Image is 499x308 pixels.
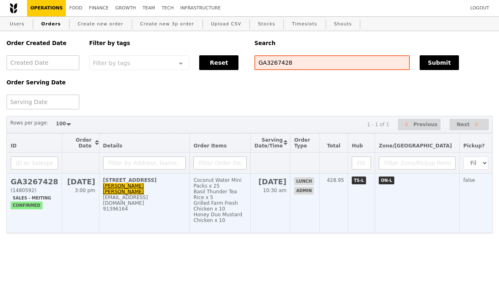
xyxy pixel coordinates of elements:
[352,143,363,149] span: Hub
[379,177,394,184] span: ON-L
[208,17,245,32] a: Upload CSV
[294,187,314,195] span: admin
[10,3,17,14] img: Grain logo
[11,177,58,186] h2: GA3267428
[103,195,186,206] div: [EMAIL_ADDRESS][DOMAIN_NAME]
[331,17,355,32] a: Shouts
[199,55,238,70] button: Reset
[193,212,247,223] div: Honey Duo Mustard Chicken x 10
[75,188,95,193] span: 3:00 pm
[137,17,198,32] a: Create new 3p order
[11,202,43,209] span: confirmed
[11,188,58,193] div: (1480592)
[7,79,79,86] h5: Order Serving Date
[89,40,245,46] h5: Filter by tags
[352,156,371,170] input: Filter Hub
[10,119,48,127] label: Rows per page:
[193,143,227,149] span: Order Items
[420,55,459,70] button: Submit
[93,59,130,66] span: Filter by tags
[463,177,475,183] span: false
[289,17,320,32] a: Timeslots
[193,189,247,200] div: Basil Thunder Tea Rice x 5
[11,156,58,170] input: ID or Salesperson name
[103,206,186,212] div: 91396164
[294,177,314,185] span: lunch
[367,122,389,127] div: 1 - 1 of 1
[103,177,186,183] div: [STREET_ADDRESS]
[294,137,310,149] span: Order Type
[103,143,122,149] span: Details
[463,143,485,149] span: Pickup?
[379,143,452,149] span: Zone/[GEOGRAPHIC_DATA]
[379,156,456,170] input: Filter Zone/Pickup Point
[352,177,366,184] span: TS-L
[66,177,95,186] h2: [DATE]
[327,177,344,183] span: 428.95
[7,95,79,109] input: Serving Date
[11,143,16,149] span: ID
[74,17,127,32] a: Create new order
[398,119,441,131] button: Previous
[414,120,438,129] span: Previous
[7,55,79,70] input: Created Date
[103,183,144,195] a: [PERSON_NAME] [PERSON_NAME]
[38,17,64,32] a: Orders
[11,194,53,202] span: Sales - Meiting
[193,177,247,189] div: Coconut Water Mini Packs x 25
[193,156,247,170] input: Filter Order Items
[254,40,492,46] h5: Search
[450,119,489,131] button: Next
[263,188,286,193] span: 10:30 am
[7,17,28,32] a: Users
[255,17,279,32] a: Stocks
[103,156,186,170] input: Filter by Address, Name, Email, Mobile
[254,55,410,70] input: Search any field
[254,177,286,186] h2: [DATE]
[7,40,79,46] h5: Order Created Date
[456,120,470,129] span: Next
[193,200,247,212] div: Grilled Farm Fresh Chicken x 10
